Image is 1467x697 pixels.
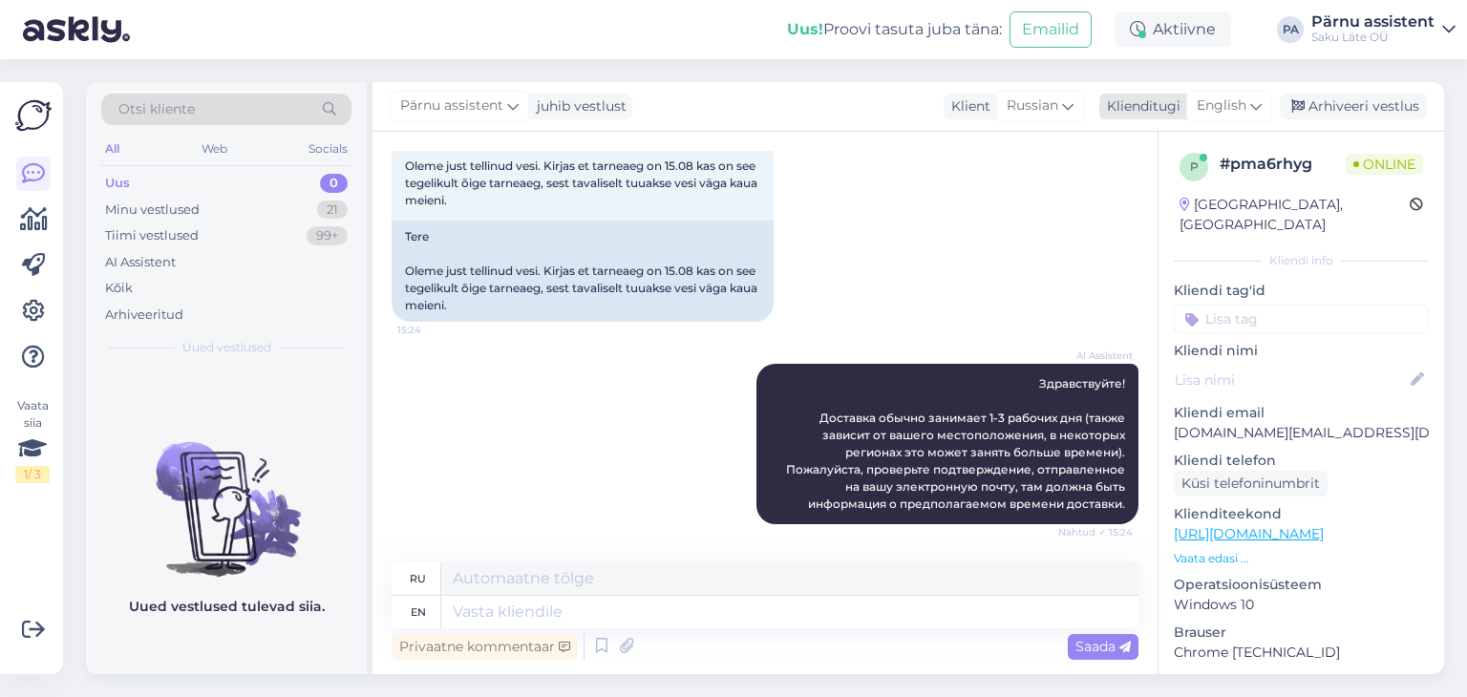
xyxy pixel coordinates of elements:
a: [URL][DOMAIN_NAME] [1174,525,1324,542]
div: Tiimi vestlused [105,226,199,245]
div: 21 [317,201,348,220]
div: AI Assistent [105,253,176,272]
div: Pärnu assistent [1311,14,1435,30]
div: [GEOGRAPHIC_DATA], [GEOGRAPHIC_DATA] [1180,195,1410,235]
div: Arhiveeritud [105,306,183,325]
div: Saku Läte OÜ [1311,30,1435,45]
p: Windows 10 [1174,595,1429,615]
p: Brauser [1174,623,1429,643]
div: Klienditugi [1099,96,1180,116]
span: p [1190,159,1199,174]
div: 99+ [307,226,348,245]
div: Uus [105,174,130,193]
div: Web [198,137,231,161]
div: # pma6rhyg [1220,153,1346,176]
p: Vaata edasi ... [1174,550,1429,567]
div: Arhiveeri vestlus [1280,94,1427,119]
p: Uued vestlused tulevad siia. [129,597,325,617]
div: Proovi tasuta juba täna: [787,18,1002,41]
div: ru [410,562,426,595]
span: 15:24 [397,323,469,337]
div: Vaata siia [15,397,50,483]
span: Nähtud ✓ 15:24 [1058,525,1133,539]
div: Socials [305,137,351,161]
div: Tere Oleme just tellinud vesi. Kirjas et tarneaeg on 15.08 kas on see tegelikult õige tarneaeg, s... [392,221,774,322]
button: Emailid [1010,11,1092,48]
p: Kliendi tag'id [1174,281,1429,301]
div: 1 / 3 [15,466,50,483]
p: Chrome [TECHNICAL_ID] [1174,643,1429,663]
p: Kliendi telefon [1174,451,1429,471]
div: Kliendi info [1174,252,1429,269]
p: Operatsioonisüsteem [1174,575,1429,595]
p: Klienditeekond [1174,504,1429,524]
div: en [411,596,426,628]
div: juhib vestlust [529,96,627,116]
div: PA [1277,16,1304,43]
img: Askly Logo [15,97,52,134]
div: Aktiivne [1115,12,1231,47]
span: Pärnu assistent [400,95,503,116]
span: AI Assistent [1061,348,1133,363]
a: Pärnu assistentSaku Läte OÜ [1311,14,1456,45]
p: Kliendi email [1174,403,1429,423]
span: Otsi kliente [118,99,195,119]
input: Lisa tag [1174,305,1429,333]
span: Tere Oleme just tellinud vesi. Kirjas et tarneaeg on 15.08 kas on see tegelikult õige tarneaeg, s... [405,124,760,207]
input: Lisa nimi [1175,370,1407,391]
span: Online [1346,154,1423,175]
p: [DOMAIN_NAME][EMAIL_ADDRESS][DOMAIN_NAME] [1174,423,1429,443]
div: Küsi telefoninumbrit [1174,471,1328,496]
p: Kliendi nimi [1174,341,1429,361]
div: Minu vestlused [105,201,200,220]
b: Uus! [787,20,823,38]
div: Klient [944,96,990,116]
span: Uued vestlused [182,339,271,356]
span: Saada [1075,638,1131,655]
div: Kõik [105,279,133,298]
div: Privaatne kommentaar [392,634,578,660]
span: Russian [1007,95,1058,116]
span: English [1197,95,1246,116]
img: No chats [86,408,367,580]
div: 0 [320,174,348,193]
div: All [101,137,123,161]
